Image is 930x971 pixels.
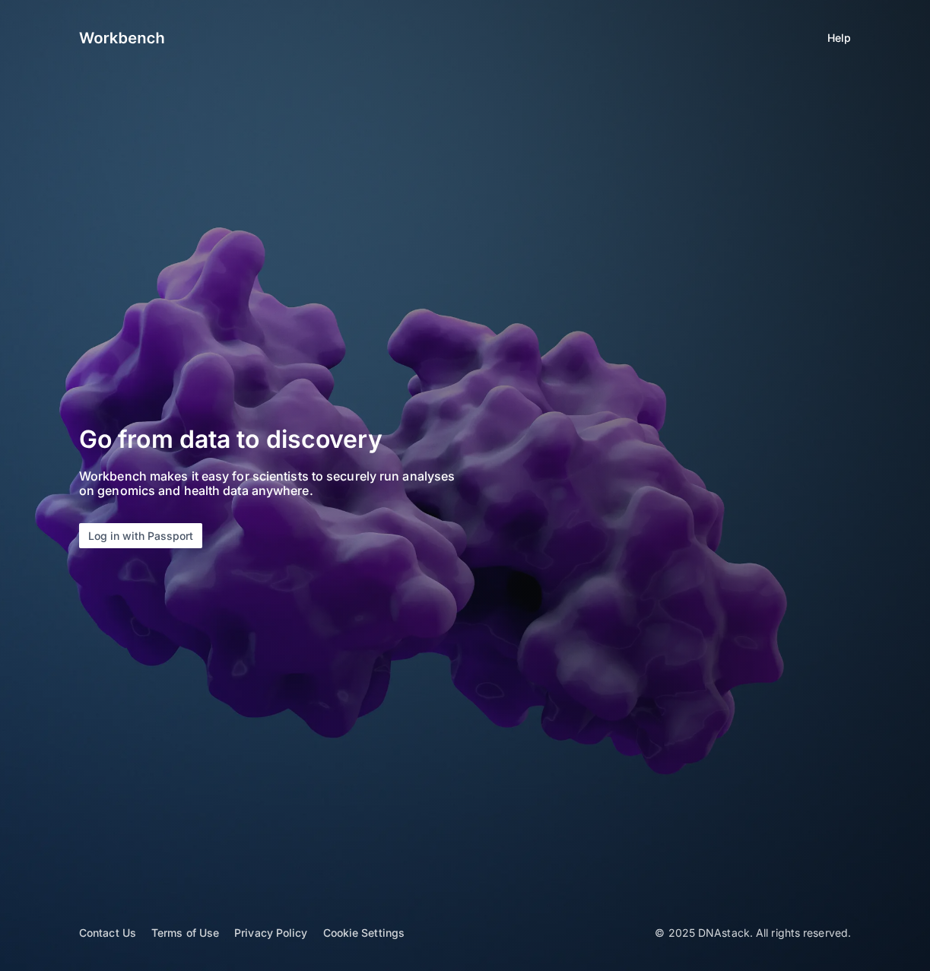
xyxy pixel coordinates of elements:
a: Help [827,30,851,46]
a: Terms of Use [151,926,219,939]
a: Contact Us [79,926,136,939]
img: logo [79,29,164,47]
button: Log in with Passport [79,523,202,548]
a: Cookie Settings [323,926,405,939]
p: Workbench makes it easy for scientists to securely run analyses on genomics and health data anywh... [79,469,471,499]
p: © 2025 DNAstack. All rights reserved. [655,925,851,941]
a: Privacy Policy [234,926,307,939]
h2: Go from data to discovery [79,423,573,457]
